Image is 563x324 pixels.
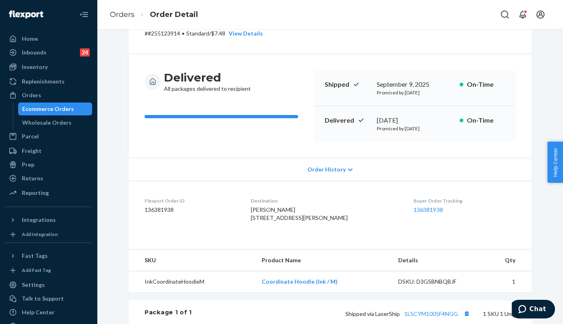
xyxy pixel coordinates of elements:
div: Ecommerce Orders [22,105,74,113]
p: Delivered [324,116,370,125]
dd: 136381938 [145,206,238,214]
button: Integrations [5,213,92,226]
a: Help Center [5,306,92,319]
div: Package 1 of 1 [145,308,192,319]
th: Details [392,250,481,271]
div: Reporting [22,189,49,197]
a: Wholesale Orders [18,116,92,129]
div: Settings [22,281,45,289]
div: Help Center [22,308,55,316]
a: 1LSCYM1005F4NGG [404,310,458,317]
a: Settings [5,278,92,291]
div: Inbounds [22,48,46,56]
p: # #255123914 / $7.48 [145,29,263,38]
th: Qty [481,250,531,271]
dt: Buyer Order Tracking [414,197,515,204]
div: Home [22,35,38,43]
div: September 9, 2025 [377,80,453,89]
a: Add Integration [5,230,92,239]
div: Orders [22,91,41,99]
a: Freight [5,144,92,157]
a: Inventory [5,61,92,73]
button: Help Center [547,142,563,183]
th: SKU [128,250,255,271]
button: View Details [225,29,263,38]
a: Inbounds24 [5,46,92,59]
span: Standard [186,30,209,37]
a: Returns [5,172,92,185]
p: Shipped [324,80,370,89]
button: Copy tracking number [461,308,472,319]
span: Order History [307,165,346,173]
button: Open notifications [515,6,531,23]
div: [DATE] [377,116,453,125]
dt: Flexport Order ID [145,197,238,204]
div: Wholesale Orders [22,119,71,127]
a: Add Fast Tag [5,265,92,275]
div: Add Fast Tag [22,267,51,274]
div: 24 [80,48,90,56]
div: 1 SKU 1 Unit [192,308,515,319]
a: Ecommerce Orders [18,102,92,115]
div: Replenishments [22,77,65,86]
div: Prep [22,161,34,169]
a: Reporting [5,186,92,199]
p: Promised by [DATE] [377,125,453,132]
a: Orders [110,10,134,19]
button: Open Search Box [497,6,513,23]
a: Coordinate Hoodie (Ink / M) [262,278,338,285]
p: Promised by [DATE] [377,89,453,96]
td: InkCoordinateHoodieM [128,271,255,293]
div: DSKU: D3GSBNBQBJF [398,278,474,286]
p: On-Time [466,116,506,125]
div: Returns [22,174,43,182]
div: Parcel [22,132,39,140]
th: Product Name [255,250,392,271]
h3: Delivered [164,70,251,85]
span: Shipped via LaserShip [345,310,472,317]
div: Fast Tags [22,252,48,260]
span: • [182,30,185,37]
div: Integrations [22,216,56,224]
a: Home [5,32,92,45]
a: Orders [5,89,92,102]
a: Prep [5,158,92,171]
div: Talk to Support [22,295,64,303]
a: Replenishments [5,75,92,88]
ol: breadcrumbs [103,3,204,27]
button: Open account menu [532,6,548,23]
a: 136381938 [414,206,443,213]
div: Freight [22,147,42,155]
dt: Destination [251,197,401,204]
img: Flexport logo [9,10,43,19]
div: Inventory [22,63,48,71]
button: Fast Tags [5,249,92,262]
button: Close Navigation [76,6,92,23]
div: Add Integration [22,231,58,238]
a: Order Detail [150,10,198,19]
iframe: Opens a widget where you can chat to one of our agents [512,300,555,320]
p: On-Time [466,80,506,89]
td: 1 [481,271,531,293]
a: Parcel [5,130,92,143]
div: All packages delivered to recipient [164,70,251,93]
button: Talk to Support [5,292,92,305]
span: [PERSON_NAME] [STREET_ADDRESS][PERSON_NAME] [251,206,348,221]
